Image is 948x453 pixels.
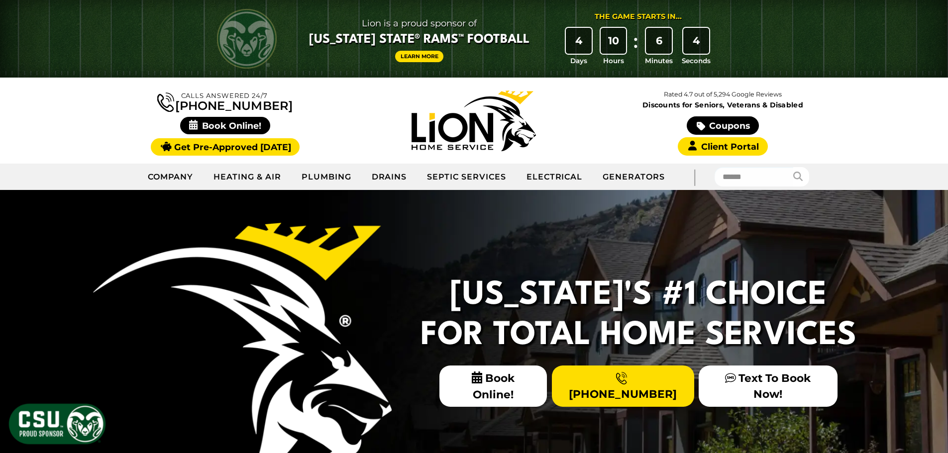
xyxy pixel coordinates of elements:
[395,51,444,62] a: Learn More
[601,101,845,108] span: Discounts for Seniors, Veterans & Disabled
[631,28,640,66] div: :
[645,56,673,66] span: Minutes
[292,165,362,189] a: Plumbing
[593,165,675,189] a: Generators
[646,28,672,54] div: 6
[675,164,715,190] div: |
[151,138,300,156] a: Get Pre-Approved [DATE]
[439,365,547,407] span: Book Online!
[603,56,624,66] span: Hours
[204,165,291,189] a: Heating & Air
[601,28,627,54] div: 10
[415,275,862,356] h2: [US_STATE]'s #1 Choice For Total Home Services
[309,15,529,31] span: Lion is a proud sponsor of
[309,31,529,48] span: [US_STATE] State® Rams™ Football
[566,28,592,54] div: 4
[570,56,587,66] span: Days
[552,365,694,406] a: [PHONE_NUMBER]
[157,91,293,112] a: [PHONE_NUMBER]
[595,11,682,22] div: The Game Starts in...
[180,117,270,134] span: Book Online!
[687,116,758,135] a: Coupons
[417,165,516,189] a: Septic Services
[699,365,837,406] a: Text To Book Now!
[362,165,418,189] a: Drains
[683,28,709,54] div: 4
[138,165,204,189] a: Company
[682,56,711,66] span: Seconds
[517,165,593,189] a: Electrical
[7,402,107,446] img: CSU Sponsor Badge
[217,9,277,69] img: CSU Rams logo
[678,137,767,156] a: Client Portal
[412,91,536,151] img: Lion Home Service
[598,89,847,100] p: Rated 4.7 out of 5,294 Google Reviews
